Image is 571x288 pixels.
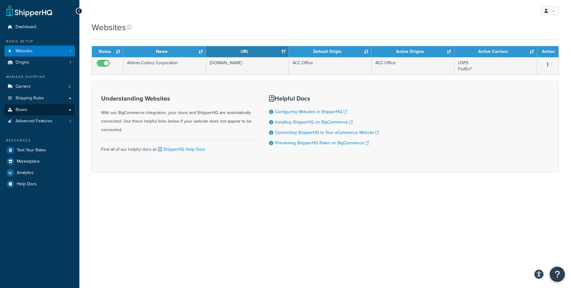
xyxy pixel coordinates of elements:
[5,138,75,143] div: Resources
[17,148,46,153] span: Test Your Rates
[537,46,558,57] th: Action
[275,109,347,115] a: Configuring Websites in ShipperHQ
[5,57,75,68] li: Origins
[5,46,75,57] a: Websites 1
[123,46,206,57] th: Name: activate to sort column ascending
[17,159,40,164] span: Marketplace
[70,119,71,124] span: 1
[92,21,126,33] h1: Websites
[5,46,75,57] li: Websites
[5,116,75,127] li: Advanced Features
[5,81,75,92] li: Carriers
[5,179,75,190] a: Help Docs
[289,46,372,57] th: Default Origin: activate to sort column ascending
[454,57,537,75] td: USPS FedEx®
[16,96,44,101] span: Shipping Rules
[275,129,379,136] a: Connecting ShipperHQ to Your eCommerce Website
[123,57,206,75] td: Atlanta Cutlery Corporation
[5,21,75,33] a: Dashboard
[275,119,353,125] a: Installing ShipperHQ on BigCommerce
[69,84,71,89] span: 2
[275,140,369,146] a: Previewing ShipperHQ Rates on BigCommerce
[289,57,372,75] td: ACC Office
[157,146,205,153] a: ShipperHQ Help Docs
[17,182,37,187] span: Help Docs
[372,57,454,75] td: ACC Office
[16,49,33,54] span: Websites
[16,24,36,30] span: Dashboard
[550,267,565,282] button: Open Resource Center
[5,74,75,79] div: Manage Shipping
[5,104,75,116] a: Boxes
[5,81,75,92] a: Carriers 2
[5,156,75,167] a: Marketplace
[16,60,29,65] span: Origins
[17,170,34,175] span: Analytics
[5,57,75,68] a: Origins 1
[5,93,75,104] a: Shipping Rules
[5,167,75,178] a: Analytics
[206,57,289,75] td: [DOMAIN_NAME]
[101,95,254,102] h3: Understanding Websites
[372,46,454,57] th: Active Origins: activate to sort column ascending
[5,39,75,44] div: Basic Setup
[454,46,537,57] th: Active Carriers: activate to sort column ascending
[5,116,75,127] a: Advanced Features 1
[70,60,71,65] span: 1
[70,49,71,54] span: 1
[5,145,75,156] a: Test Your Rates
[269,95,379,102] h3: Helpful Docs
[92,46,123,57] th: Status: activate to sort column ascending
[16,119,53,124] span: Advanced Features
[101,95,254,134] div: With our BigCommerce integration, your store and ShipperHQ are automatically connected. Use these...
[206,46,289,57] th: URL: activate to sort column ascending
[6,5,52,17] a: ShipperHQ Home
[16,107,27,113] span: Boxes
[101,140,254,154] div: Find all of our helpful docs at:
[16,84,31,89] span: Carriers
